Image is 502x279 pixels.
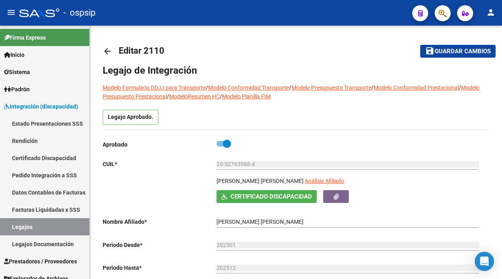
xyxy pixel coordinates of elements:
span: Padrón [4,85,30,94]
a: Modelo Formulario DDJJ para Transporte [103,84,206,91]
p: Legajo Aprobado. [103,110,158,125]
span: Integración (discapacidad) [4,102,78,111]
button: Guardar cambios [420,45,496,57]
span: Certificado Discapacidad [231,193,312,201]
a: Modelo Planilla FIM [222,93,271,100]
span: Sistema [4,68,30,76]
span: Inicio [4,50,24,59]
mat-icon: arrow_back [103,46,112,56]
a: Modelo Conformidad Prestacional [374,84,459,91]
a: Modelo Presupuesto Transporte [291,84,371,91]
p: Aprobado [103,140,217,149]
span: Firma Express [4,33,46,42]
p: Periodo Hasta [103,263,217,272]
span: Guardar cambios [435,48,491,55]
p: CUIL [103,160,217,169]
span: Análisis Afiliado [305,178,344,184]
span: - ospsip [63,4,95,22]
button: Certificado Discapacidad [217,190,317,203]
p: [PERSON_NAME] [PERSON_NAME] [217,177,304,185]
a: ModeloResumen HC [169,93,220,100]
div: Open Intercom Messenger [475,252,494,271]
mat-icon: menu [6,8,16,17]
h1: Legajo de Integración [103,64,489,77]
span: Editar 2110 [119,46,164,56]
p: Periodo Desde [103,241,217,249]
p: Nombre Afiliado [103,217,217,226]
mat-icon: person [486,8,496,17]
mat-icon: save [425,46,435,56]
a: Modelo Conformidad Transporte [208,84,289,91]
span: Prestadores / Proveedores [4,257,77,266]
